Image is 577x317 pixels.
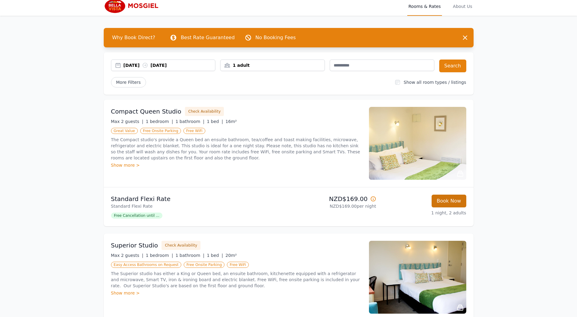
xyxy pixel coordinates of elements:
[111,262,182,268] span: Easy Access Bathrooms on Request
[185,107,224,116] button: Check Availability
[111,77,146,87] span: More Filters
[225,253,237,258] span: 20m²
[123,62,215,68] div: [DATE] [DATE]
[291,195,376,203] p: NZD$169.00
[111,203,286,209] p: Standard Flexi Rate
[111,119,144,124] span: Max 2 guests |
[176,253,204,258] span: 1 bathroom |
[221,62,325,68] div: 1 adult
[176,119,204,124] span: 1 bathroom |
[207,253,223,258] span: 1 bed |
[111,271,362,289] p: The Superior studio has either a King or Queen bed, an ensuite bathroom, kitchenette equipped wit...
[140,128,181,134] span: Free Onsite Parking
[162,241,200,250] button: Check Availability
[184,262,224,268] span: Free Onsite Parking
[111,162,362,168] div: Show more >
[183,128,205,134] span: Free WiFi
[181,34,235,41] p: Best Rate Guaranteed
[381,210,466,216] p: 1 night, 2 adults
[227,262,249,268] span: Free WiFi
[146,253,173,258] span: 1 bedroom |
[111,253,144,258] span: Max 2 guests |
[291,203,376,209] p: NZD$169.00 per night
[146,119,173,124] span: 1 bedroom |
[111,290,362,296] div: Show more >
[111,195,286,203] p: Standard Flexi Rate
[107,32,160,44] span: Why Book Direct?
[111,241,158,250] h3: Superior Studio
[439,60,466,72] button: Search
[432,195,466,207] button: Book Now
[404,80,466,85] label: Show all room types / listings
[111,107,182,116] h3: Compact Queen Studio
[225,119,237,124] span: 16m²
[111,137,362,161] p: The Compact studio's provide a Queen bed an ensuite bathroom, tea/coffee and toast making facilit...
[207,119,223,124] span: 1 bed |
[111,128,138,134] span: Great Value
[111,213,162,219] span: Free Cancellation until ...
[255,34,296,41] p: No Booking Fees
